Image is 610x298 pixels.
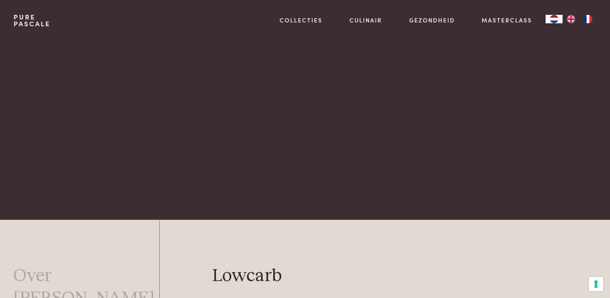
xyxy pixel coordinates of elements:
[546,15,596,23] aside: Language selected: Nederlands
[546,15,563,23] div: Language
[14,14,50,27] a: PurePascale
[546,15,563,23] a: NL
[482,16,532,25] a: Masterclass
[589,277,603,291] button: Uw voorkeuren voor toestemming voor trackingtechnologieën
[563,15,579,23] a: EN
[563,15,596,23] ul: Language list
[212,265,557,287] h2: Lowcarb
[579,15,596,23] a: FR
[409,16,455,25] a: Gezondheid
[280,16,322,25] a: Collecties
[349,16,382,25] a: Culinair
